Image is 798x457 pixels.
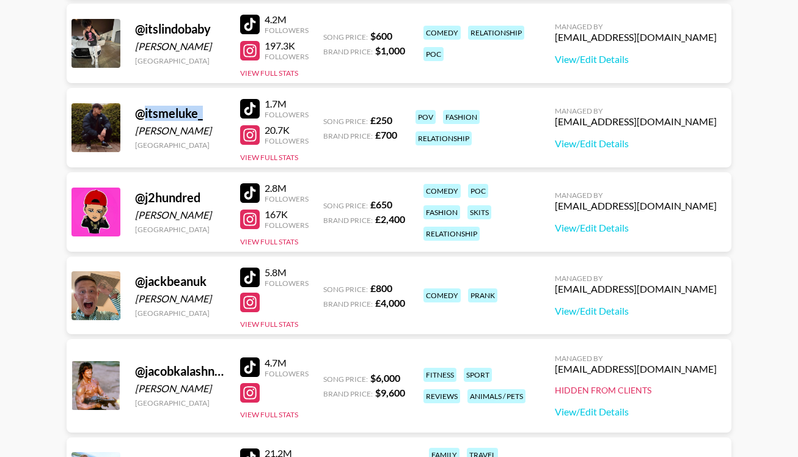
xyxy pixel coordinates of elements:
div: skits [467,205,491,219]
button: View Full Stats [240,153,298,162]
div: 197.3K [265,40,309,52]
button: View Full Stats [240,68,298,78]
div: pov [415,110,436,124]
span: Song Price: [323,32,368,42]
strong: $ 9,600 [375,387,405,398]
a: View/Edit Details [555,53,717,65]
div: [PERSON_NAME] [135,293,225,305]
div: fashion [443,110,480,124]
strong: £ 650 [370,199,392,210]
div: Managed By [555,191,717,200]
span: Brand Price: [323,131,373,141]
button: View Full Stats [240,410,298,419]
div: 5.8M [265,266,309,279]
div: [PERSON_NAME] [135,382,225,395]
div: Managed By [555,274,717,283]
div: prank [468,288,497,302]
div: relationship [423,227,480,241]
button: View Full Stats [240,237,298,246]
div: relationship [468,26,524,40]
div: [PERSON_NAME] [135,40,225,53]
div: [EMAIL_ADDRESS][DOMAIN_NAME] [555,363,717,375]
a: View/Edit Details [555,406,717,418]
div: [GEOGRAPHIC_DATA] [135,225,225,234]
div: poc [423,47,444,61]
strong: £ 800 [370,282,392,294]
div: Followers [265,194,309,203]
div: fitness [423,368,456,382]
strong: £ 700 [375,129,397,141]
div: [EMAIL_ADDRESS][DOMAIN_NAME] [555,115,717,128]
div: [PERSON_NAME] [135,125,225,137]
div: Followers [265,110,309,119]
div: [EMAIL_ADDRESS][DOMAIN_NAME] [555,283,717,295]
div: [EMAIL_ADDRESS][DOMAIN_NAME] [555,200,717,212]
div: @ itsmeluke_ [135,106,225,121]
div: Followers [265,136,309,145]
div: Followers [265,52,309,61]
span: Song Price: [323,117,368,126]
div: [PERSON_NAME] [135,209,225,221]
div: 4.2M [265,13,309,26]
div: @ jacobkalashnikoff [135,364,225,379]
strong: $ 6,000 [370,372,400,384]
div: Managed By [555,22,717,31]
div: Followers [265,26,309,35]
div: [GEOGRAPHIC_DATA] [135,309,225,318]
div: [GEOGRAPHIC_DATA] [135,141,225,150]
div: 4.7M [265,357,309,369]
strong: £ 4,000 [375,297,405,309]
div: relationship [415,131,472,145]
div: animals / pets [467,389,525,403]
a: View/Edit Details [555,305,717,317]
div: [GEOGRAPHIC_DATA] [135,398,225,408]
div: @ jackbeanuk [135,274,225,289]
div: sport [464,368,492,382]
div: comedy [423,26,461,40]
div: Followers [265,221,309,230]
div: poc [468,184,488,198]
strong: $ 1,000 [375,45,405,56]
strong: £ 250 [370,114,392,126]
div: [EMAIL_ADDRESS][DOMAIN_NAME] [555,31,717,43]
div: Managed By [555,106,717,115]
span: Song Price: [323,285,368,294]
div: Followers [265,279,309,288]
div: 20.7K [265,124,309,136]
div: @ j2hundred [135,190,225,205]
span: Song Price: [323,375,368,384]
span: Brand Price: [323,389,373,398]
div: Followers [265,369,309,378]
button: View Full Stats [240,320,298,329]
div: 167K [265,208,309,221]
div: comedy [423,288,461,302]
span: Brand Price: [323,216,373,225]
div: fashion [423,205,460,219]
div: [GEOGRAPHIC_DATA] [135,56,225,65]
a: View/Edit Details [555,137,717,150]
div: 1.7M [265,98,309,110]
div: comedy [423,184,461,198]
div: @ itslindobaby [135,21,225,37]
strong: $ 600 [370,30,392,42]
div: Hidden from Clients [555,385,717,396]
span: Brand Price: [323,47,373,56]
a: View/Edit Details [555,222,717,234]
div: reviews [423,389,460,403]
span: Brand Price: [323,299,373,309]
strong: £ 2,400 [375,213,405,225]
div: 2.8M [265,182,309,194]
div: Managed By [555,354,717,363]
span: Song Price: [323,201,368,210]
